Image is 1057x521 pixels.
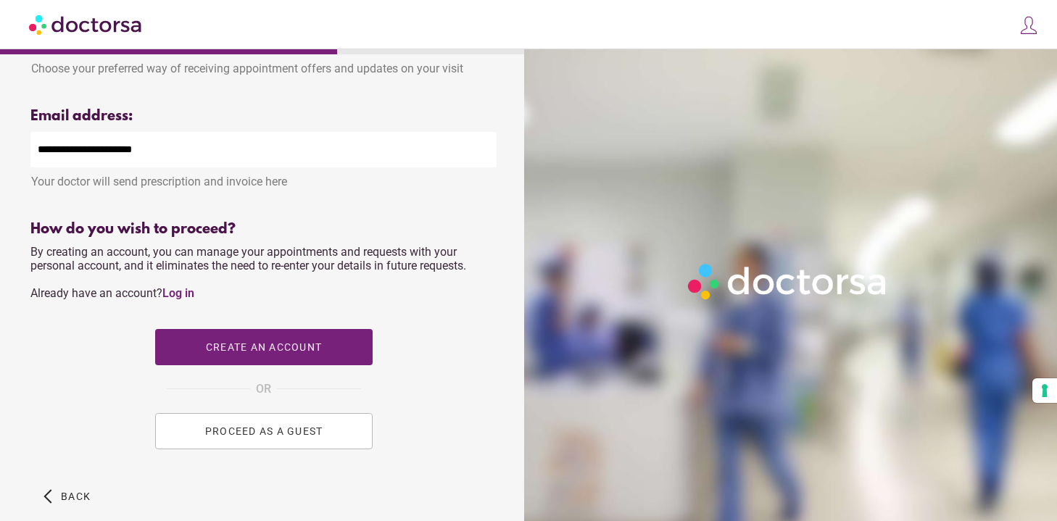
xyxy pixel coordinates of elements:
[155,413,373,449] button: PROCEED AS A GUEST
[1032,378,1057,403] button: Your consent preferences for tracking technologies
[1019,15,1039,36] img: icons8-customer-100.png
[162,286,194,300] a: Log in
[204,425,323,437] span: PROCEED AS A GUEST
[30,54,497,75] div: Choose your preferred way of receiving appointment offers and updates on your visit
[29,8,144,41] img: Doctorsa.com
[30,167,497,188] div: Your doctor will send prescription and invoice here
[205,341,321,353] span: Create an account
[61,491,91,502] span: Back
[682,258,894,305] img: Logo-Doctorsa-trans-White-partial-flat.png
[256,380,271,399] span: OR
[30,221,497,238] div: How do you wish to proceed?
[155,329,373,365] button: Create an account
[30,108,497,125] div: Email address:
[30,245,466,300] span: By creating an account, you can manage your appointments and requests with your personal account,...
[38,478,96,514] button: arrow_back_ios Back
